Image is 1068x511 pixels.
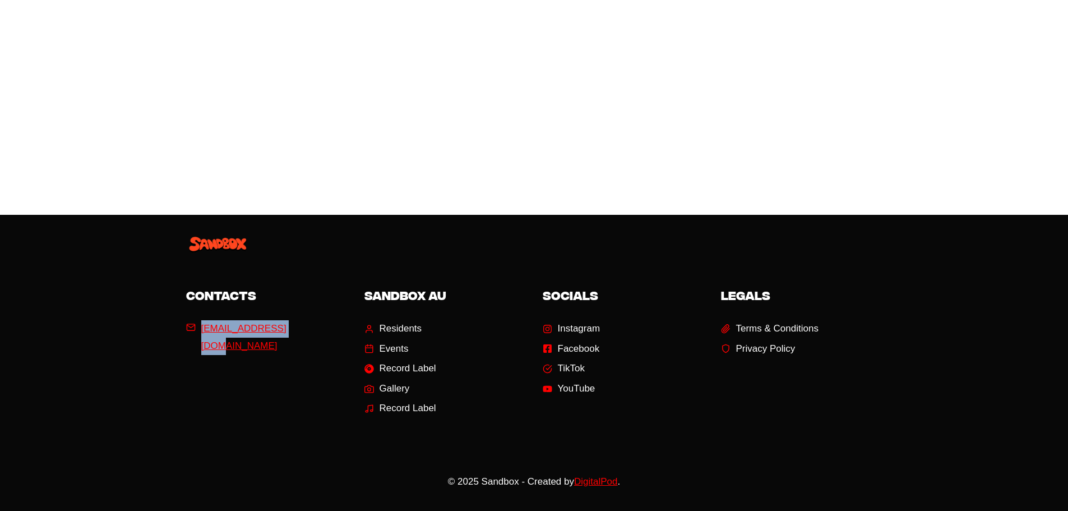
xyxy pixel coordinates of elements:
a: Residents [364,320,422,338]
span: Record Label [380,360,436,378]
span: Residents [380,320,422,338]
h5: SOCIALS [543,287,704,303]
a: DigitalPod [574,476,618,487]
span: Privacy Policy [736,340,796,358]
a: Instagram [543,320,600,338]
span: Gallery [380,380,410,398]
a: TikTok [543,360,585,378]
span: Record Label [380,400,436,417]
a: Privacy Policy [721,340,796,358]
p: © 2025 Sandbox - Created by . [186,474,882,489]
h5: SANDBOX AU [364,287,526,303]
a: Terms & Conditions [721,320,819,338]
iframe: Spotify Embed: LET YOU KNOW [186,3,882,89]
a: YouTube [543,380,595,398]
a: [EMAIL_ADDRESS][DOMAIN_NAME] [186,320,348,355]
span: Events [380,340,409,358]
span: Facebook [558,340,600,358]
span: YouTube [558,380,595,398]
span: Instagram [558,320,600,338]
a: Record Label [364,360,436,378]
span: Terms & Conditions [736,320,819,338]
a: Gallery [364,380,410,398]
h5: LEGALS [721,287,882,303]
span: [EMAIL_ADDRESS][DOMAIN_NAME] [201,320,348,355]
span: TikTok [558,360,585,378]
a: Facebook [543,340,600,358]
iframe: Spotify Embed: The Captain [186,111,882,196]
h5: CONTACTS [186,287,348,303]
a: Record Label [364,400,436,417]
a: Events [364,340,409,358]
